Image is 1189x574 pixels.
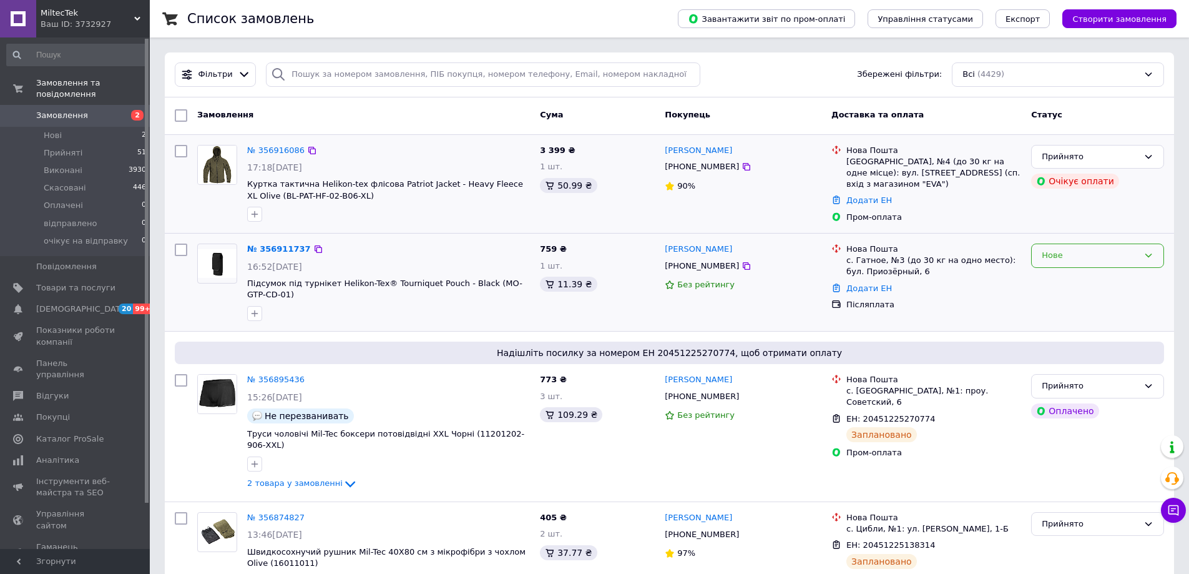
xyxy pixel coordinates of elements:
a: Додати ЕН [846,195,892,205]
span: Не перезванивать [265,411,349,421]
span: 13:46[DATE] [247,530,302,540]
span: [DEMOGRAPHIC_DATA] [36,304,129,315]
button: Експорт [996,9,1050,28]
span: 405 ₴ [540,513,567,522]
span: Фільтри [198,69,233,81]
div: [GEOGRAPHIC_DATA], №4 (до 30 кг на одне місце): вул. [STREET_ADDRESS] (сп. вхід з магазином "EVA") [846,156,1021,191]
a: [PERSON_NAME] [665,512,732,524]
a: № 356895436 [247,375,305,384]
a: Фото товару [197,145,237,185]
input: Пошук за номером замовлення, ПІБ покупця, номером телефону, Email, номером накладної [266,62,700,87]
span: 0 [142,200,146,211]
div: Пром-оплата [846,212,1021,223]
a: Підсумок під турнікет Helikon-Tex® Tourniquet Pouch - Black (MO-GTP-CD-01) [247,279,522,300]
a: [PERSON_NAME] [665,244,732,255]
span: Замовлення [36,110,88,121]
img: Фото товару [198,146,237,184]
span: 2 товара у замовленні [247,479,343,488]
a: Фото товару [197,244,237,284]
span: ЕН: 20451225138314 [846,540,935,550]
div: Післяплата [846,299,1021,310]
div: с. Цибли, №1: ул. [PERSON_NAME], 1-Б [846,523,1021,535]
span: Нові [44,130,62,141]
span: 99+ [133,304,154,314]
span: Виконані [44,165,82,176]
img: Фото товару [198,249,237,279]
div: Прийнято [1042,151,1138,164]
span: Cума [540,110,563,119]
span: 0 [142,235,146,247]
span: Без рейтингу [677,410,735,420]
span: 0 [142,218,146,229]
span: 446 [133,182,146,194]
span: Повідомлення [36,261,97,272]
div: 50.99 ₴ [540,178,597,193]
a: Куртка тактична Helikon-tex флісова Patriot Jacket - Heavy Fleece XL Olive (BL-PAT-HF-02-B06-XL) [247,179,523,200]
span: ЕН: 20451225270774 [846,414,935,423]
a: № 356916086 [247,146,305,155]
a: [PERSON_NAME] [665,374,732,386]
span: Замовлення [197,110,253,119]
span: 15:26[DATE] [247,392,302,402]
span: 2 [142,130,146,141]
span: 1 шт. [540,162,562,171]
span: Товари та послуги [36,282,115,294]
span: 3 399 ₴ [540,146,575,155]
span: (4429) [977,69,1004,79]
button: Управління статусами [868,9,983,28]
div: [PHONE_NUMBER] [662,388,741,405]
div: Нова Пошта [846,374,1021,385]
span: Без рейтингу [677,280,735,289]
div: Прийнято [1042,380,1138,393]
span: 97% [677,548,695,558]
div: [PHONE_NUMBER] [662,159,741,175]
span: Гаманець компанії [36,542,115,564]
div: 37.77 ₴ [540,545,597,560]
div: Пром-оплата [846,447,1021,458]
div: Нова Пошта [846,145,1021,156]
span: 16:52[DATE] [247,262,302,272]
span: Аналітика [36,455,79,466]
span: 773 ₴ [540,375,567,384]
span: 2 шт. [540,529,562,538]
div: с. [GEOGRAPHIC_DATA], №1: проу. Советский, 6 [846,385,1021,408]
span: Прийняті [44,147,82,159]
div: Заплановано [846,427,917,442]
span: 2 [131,110,144,121]
div: Ваш ID: 3732927 [41,19,150,30]
span: 90% [677,181,695,191]
a: Додати ЕН [846,284,892,293]
span: Скасовані [44,182,86,194]
div: 109.29 ₴ [540,407,602,422]
span: Покупець [665,110,710,119]
div: [PHONE_NUMBER] [662,258,741,274]
span: Управління сайтом [36,508,115,531]
button: Створити замовлення [1062,9,1177,28]
div: Нова Пошта [846,512,1021,523]
a: Швидкосохнучий рушник Mil-Tec 40X80 см з мікрофібри з чохлом Olive (16011011) [247,547,526,568]
span: відправлено [44,218,97,229]
span: Доставка та оплата [831,110,924,119]
span: 1 шт. [540,261,562,270]
span: Відгуки [36,390,69,402]
a: № 356874827 [247,513,305,522]
a: Фото товару [197,374,237,414]
span: Труси чоловічі Mil-Tec боксери потовідвідні XXL Чорні (11201202-906-XXL) [247,429,524,450]
span: Замовлення та повідомлення [36,77,150,100]
a: № 356911737 [247,244,311,254]
img: Фото товару [198,375,237,413]
div: Очікує оплати [1031,174,1119,189]
span: Інструменти веб-майстра та SEO [36,476,115,498]
button: Завантажити звіт по пром-оплаті [678,9,855,28]
span: Оплачені [44,200,83,211]
a: [PERSON_NAME] [665,145,732,157]
span: Панель управління [36,358,115,380]
img: :speech_balloon: [252,411,262,421]
div: Оплачено [1031,403,1098,418]
span: MiltecTek [41,7,134,19]
div: 11.39 ₴ [540,277,597,292]
h1: Список замовлень [187,11,314,26]
button: Чат з покупцем [1161,498,1186,523]
span: Надішліть посилку за номером ЕН 20451225270774, щоб отримати оплату [180,347,1159,359]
